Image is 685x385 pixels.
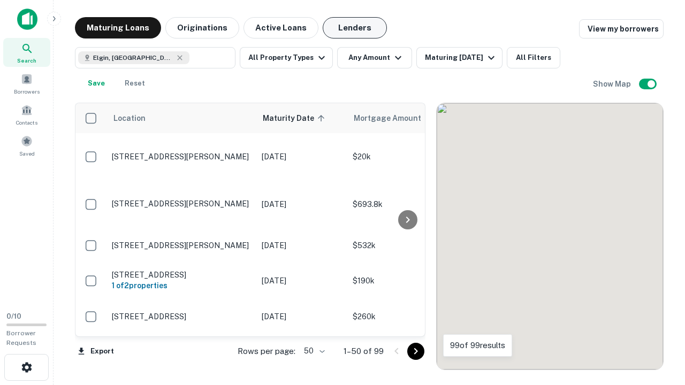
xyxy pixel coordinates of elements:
[579,19,664,38] a: View my borrowers
[263,112,328,125] span: Maturity Date
[112,280,251,291] h6: 1 of 2 properties
[6,329,36,346] span: Borrower Requests
[437,103,663,369] div: 0 0
[93,53,173,63] span: Elgin, [GEOGRAPHIC_DATA], [GEOGRAPHIC_DATA]
[323,17,387,38] button: Lenders
[262,198,342,210] p: [DATE]
[3,38,50,67] a: Search
[507,47,560,68] button: All Filters
[240,47,333,68] button: All Property Types
[347,103,465,133] th: Mortgage Amount
[17,9,37,30] img: capitalize-icon.png
[3,100,50,129] a: Contacts
[16,118,37,127] span: Contacts
[353,151,460,163] p: $20k
[300,343,326,359] div: 50
[17,56,36,65] span: Search
[112,241,251,250] p: [STREET_ADDRESS][PERSON_NAME]
[112,152,251,161] p: [STREET_ADDRESS][PERSON_NAME]
[262,311,342,322] p: [DATE]
[593,78,633,90] h6: Show Map
[407,343,424,360] button: Go to next page
[165,17,239,38] button: Originations
[353,240,460,251] p: $532k
[75,17,161,38] button: Maturing Loans
[425,51,498,64] div: Maturing [DATE]
[3,131,50,160] a: Saved
[238,345,295,358] p: Rows per page:
[354,112,435,125] span: Mortgage Amount
[416,47,503,68] button: Maturing [DATE]
[353,311,460,322] p: $260k
[79,73,113,94] button: Save your search to get updates of matches that match your search criteria.
[106,103,256,133] th: Location
[344,345,384,358] p: 1–50 of 99
[262,275,342,287] p: [DATE]
[75,343,117,359] button: Export
[353,198,460,210] p: $693.8k
[450,339,505,352] p: 99 of 99 results
[6,312,21,320] span: 0 / 10
[262,240,342,251] p: [DATE]
[113,112,146,125] span: Location
[631,299,685,351] iframe: Chat Widget
[112,312,251,321] p: [STREET_ADDRESS]
[14,87,40,96] span: Borrowers
[353,275,460,287] p: $190k
[112,270,251,280] p: [STREET_ADDRESS]
[262,151,342,163] p: [DATE]
[337,47,412,68] button: Any Amount
[3,69,50,98] a: Borrowers
[19,149,35,158] span: Saved
[118,73,152,94] button: Reset
[112,199,251,209] p: [STREET_ADDRESS][PERSON_NAME]
[243,17,318,38] button: Active Loans
[256,103,347,133] th: Maturity Date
